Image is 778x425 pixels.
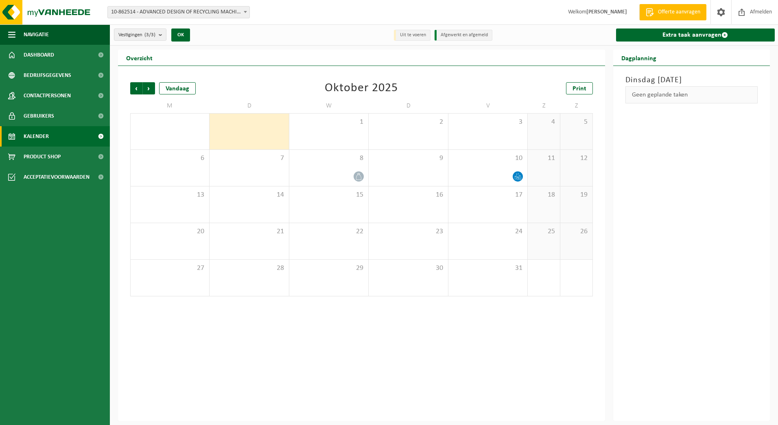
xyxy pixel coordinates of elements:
[532,191,556,199] span: 18
[24,126,49,147] span: Kalender
[452,191,523,199] span: 17
[24,65,71,85] span: Bedrijfsgegevens
[130,99,210,113] td: M
[532,118,556,127] span: 4
[373,191,444,199] span: 16
[118,29,155,41] span: Vestigingen
[135,191,205,199] span: 13
[107,6,250,18] span: 10-862514 - ADVANCED DESIGN OF RECYCLING MACHINES - MENEN
[573,85,586,92] span: Print
[135,154,205,163] span: 6
[171,28,190,42] button: OK
[564,118,588,127] span: 5
[293,118,364,127] span: 1
[586,9,627,15] strong: [PERSON_NAME]
[214,154,284,163] span: 7
[564,191,588,199] span: 19
[135,227,205,236] span: 20
[373,154,444,163] span: 9
[639,4,706,20] a: Offerte aanvragen
[159,82,196,94] div: Vandaag
[214,227,284,236] span: 21
[564,227,588,236] span: 26
[24,147,61,167] span: Product Shop
[613,50,664,66] h2: Dagplanning
[369,99,448,113] td: D
[214,191,284,199] span: 14
[625,74,758,86] h3: Dinsdag [DATE]
[108,7,249,18] span: 10-862514 - ADVANCED DESIGN OF RECYCLING MACHINES - MENEN
[118,50,161,66] h2: Overzicht
[24,24,49,45] span: Navigatie
[394,30,431,41] li: Uit te voeren
[114,28,166,41] button: Vestigingen(3/3)
[616,28,775,42] a: Extra taak aanvragen
[144,32,155,37] count: (3/3)
[373,227,444,236] span: 23
[528,99,560,113] td: Z
[24,45,54,65] span: Dashboard
[373,118,444,127] span: 2
[452,264,523,273] span: 31
[214,264,284,273] span: 28
[625,86,758,103] div: Geen geplande taken
[293,191,364,199] span: 15
[435,30,492,41] li: Afgewerkt en afgemeld
[564,154,588,163] span: 12
[293,264,364,273] span: 29
[289,99,369,113] td: W
[210,99,289,113] td: D
[532,227,556,236] span: 25
[373,264,444,273] span: 30
[325,82,398,94] div: Oktober 2025
[293,227,364,236] span: 22
[24,106,54,126] span: Gebruikers
[143,82,155,94] span: Volgende
[452,118,523,127] span: 3
[532,154,556,163] span: 11
[293,154,364,163] span: 8
[452,227,523,236] span: 24
[24,85,71,106] span: Contactpersonen
[24,167,90,187] span: Acceptatievoorwaarden
[130,82,142,94] span: Vorige
[560,99,593,113] td: Z
[135,264,205,273] span: 27
[656,8,702,16] span: Offerte aanvragen
[452,154,523,163] span: 10
[448,99,528,113] td: V
[566,82,593,94] a: Print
